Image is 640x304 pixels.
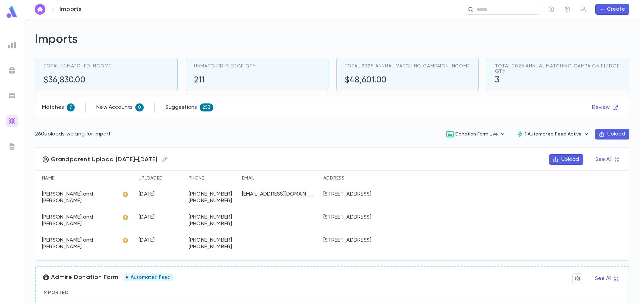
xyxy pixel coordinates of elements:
[42,260,115,273] p: [PERSON_NAME] and [PERSON_NAME]
[8,41,16,49] img: reports_grey.c525e4749d1bce6a11f5fe2a8de1b229.svg
[42,274,118,281] span: Admire Donation Form
[128,275,173,280] span: Automated Feed
[42,191,115,204] p: [PERSON_NAME] and [PERSON_NAME]
[42,170,54,186] div: Name
[189,214,235,221] p: [PHONE_NUMBER]
[511,128,595,140] button: 1 Automated Feed Active
[200,105,213,110] span: 253
[8,117,16,125] img: imports_gradient.a72c8319815fb0872a7f9c3309a0627a.svg
[36,7,44,12] img: home_white.a664292cf8c1dea59945f0da9f25487c.svg
[239,170,320,186] div: Email
[42,290,69,295] span: Imported
[189,198,235,204] p: [PHONE_NUMBER]
[139,237,155,244] div: 9/12/2025
[43,63,111,69] span: Total Unmatched Income
[242,191,315,198] p: [EMAIL_ADDRESS][DOMAIN_NAME]
[323,191,371,198] div: [STREET_ADDRESS]
[323,170,344,186] div: Address
[242,170,254,186] div: Email
[42,154,170,165] span: Grandparent Upload [DATE]-[DATE]
[43,75,85,85] h5: $36,830.00
[189,237,235,244] p: [PHONE_NUMBER]
[323,214,371,221] div: [STREET_ADDRESS]
[441,128,511,140] button: Donation Form Live
[60,6,81,13] p: Imports
[42,237,115,250] p: [PERSON_NAME] and [PERSON_NAME]
[495,75,500,85] h5: 3
[165,104,197,111] p: Suggestions
[194,75,205,85] h5: 211
[591,154,622,165] button: See All
[323,260,371,267] div: [STREET_ADDRESS]
[189,244,235,250] p: [PHONE_NUMBER]
[323,237,371,244] div: [STREET_ADDRESS]
[135,105,144,110] span: 0
[67,105,75,110] span: 7
[139,170,163,186] div: Uploaded
[8,142,16,150] img: letters_grey.7941b92b52307dd3b8a917253454ce1c.svg
[595,4,629,15] button: Create
[495,63,621,74] span: Total 2025 Annual Matching Campaign Pledge Qty
[35,131,111,137] p: 260 uploads waiting for import
[320,170,437,186] div: Address
[588,102,622,113] button: Review
[5,5,19,18] img: logo
[42,214,115,227] p: [PERSON_NAME] and [PERSON_NAME]
[8,92,16,100] img: batches_grey.339ca447c9d9533ef1741baa751efc33.svg
[345,75,387,85] h5: $48,601.00
[345,63,470,69] span: Total 2025 Annual Matching Campaign Income
[189,191,235,198] p: [PHONE_NUMBER]
[35,170,119,186] div: Name
[189,170,204,186] div: Phone
[549,154,583,165] button: Upload
[189,221,235,227] p: [PHONE_NUMBER]
[35,32,629,47] h2: Imports
[135,170,185,186] div: Uploaded
[242,260,315,267] p: [EMAIL_ADDRESS][DOMAIN_NAME]
[591,273,622,284] button: See All
[194,63,256,69] span: Unmatched Pledge Qty
[8,66,16,74] img: campaigns_grey.99e729a5f7ee94e3726e6486bddda8f1.svg
[595,129,629,139] button: Upload
[42,104,64,111] p: Matches
[96,104,133,111] p: New Accounts
[139,191,155,198] div: 9/12/2025
[185,170,239,186] div: Phone
[139,260,155,267] div: 9/12/2025
[139,214,155,221] div: 9/12/2025
[189,260,235,267] p: [PHONE_NUMBER]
